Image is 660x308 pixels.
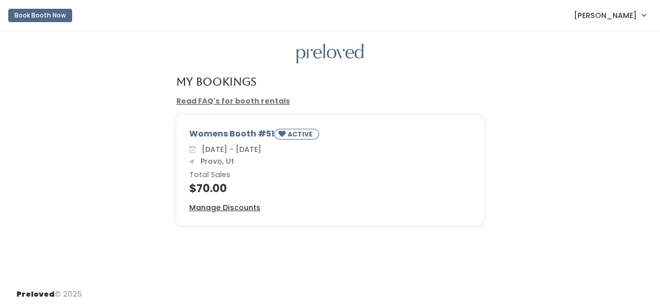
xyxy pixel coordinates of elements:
small: ACTIVE [288,130,315,139]
a: Read FAQ's for booth rentals [176,96,290,106]
img: preloved logo [296,44,364,64]
span: Provo, Ut [196,156,234,166]
span: [PERSON_NAME] [574,10,637,21]
h4: My Bookings [176,76,256,88]
div: Womens Booth #51 [189,128,471,144]
a: Book Booth Now [8,4,72,27]
h4: $70.00 [189,182,471,194]
button: Book Booth Now [8,9,72,22]
div: © 2025 [16,281,82,300]
a: [PERSON_NAME] [564,4,656,26]
span: [DATE] - [DATE] [197,144,261,155]
h6: Total Sales [189,171,471,179]
span: Preloved [16,289,55,299]
a: Manage Discounts [189,202,260,213]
